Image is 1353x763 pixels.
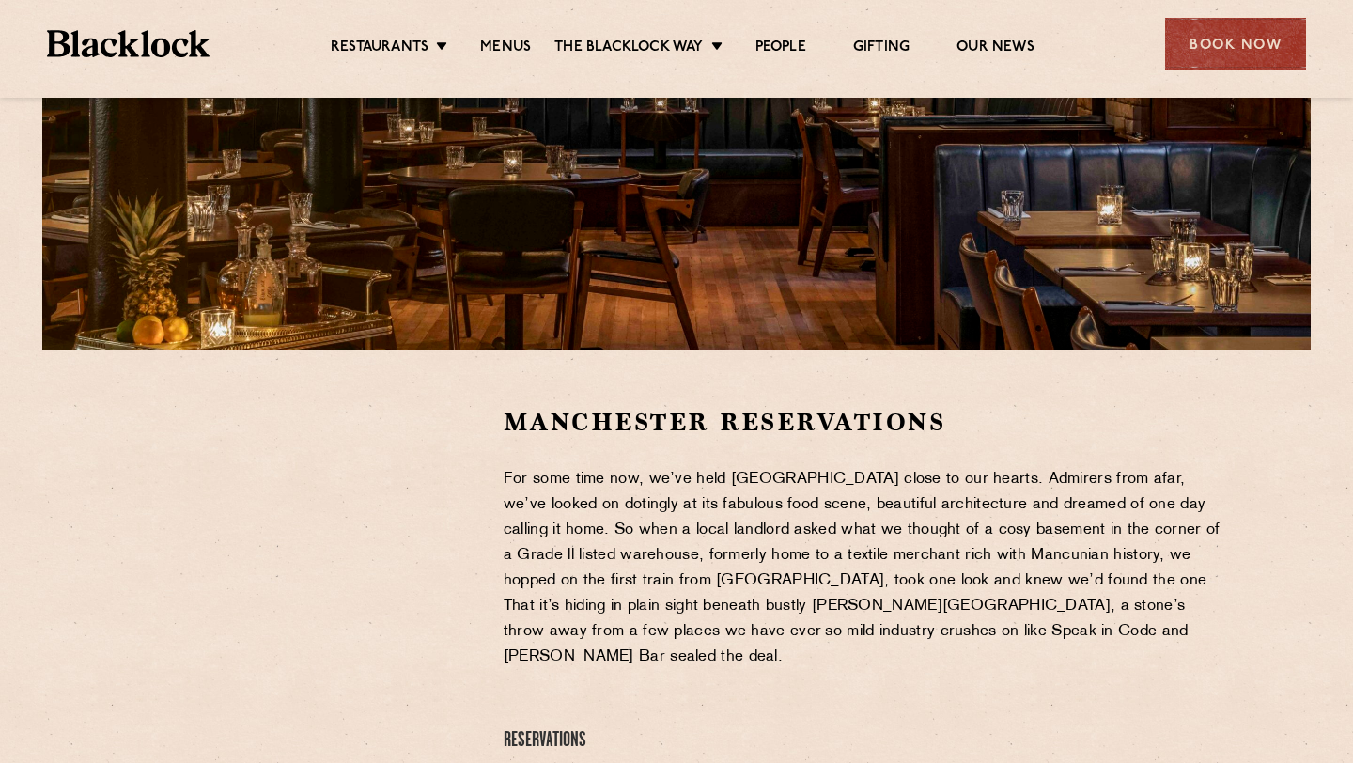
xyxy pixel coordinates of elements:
iframe: OpenTable make booking widget [197,406,408,689]
a: People [755,39,806,59]
a: Gifting [853,39,910,59]
div: Book Now [1165,18,1306,70]
img: BL_Textured_Logo-footer-cropped.svg [47,30,210,57]
a: Our News [956,39,1034,59]
a: The Blacklock Way [554,39,703,59]
a: Menus [480,39,531,59]
a: Restaurants [331,39,428,59]
h4: Reservations [504,728,1224,754]
p: For some time now, we’ve held [GEOGRAPHIC_DATA] close to our hearts. Admirers from afar, we’ve lo... [504,467,1224,670]
h2: Manchester Reservations [504,406,1224,439]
